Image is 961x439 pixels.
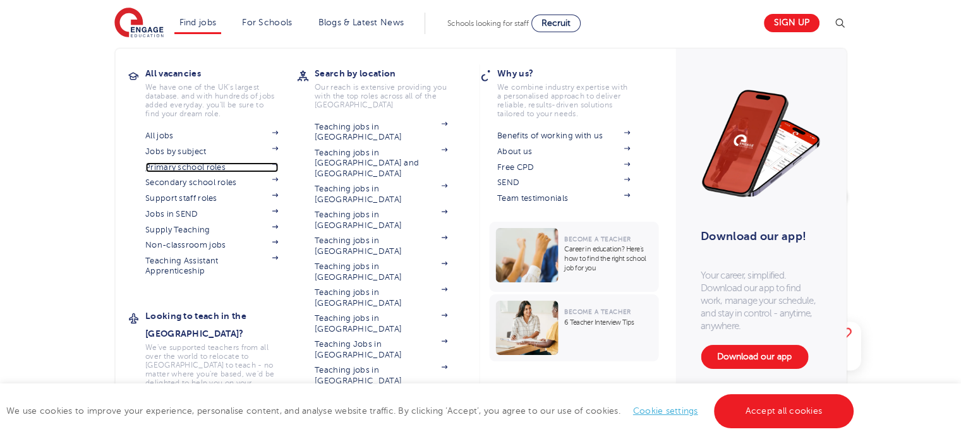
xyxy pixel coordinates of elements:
a: Teaching jobs in [GEOGRAPHIC_DATA] [315,122,447,143]
a: Teaching jobs in [GEOGRAPHIC_DATA] [315,262,447,282]
span: Become a Teacher [564,236,631,243]
a: Search by locationOur reach is extensive providing you with the top roles across all of the [GEOG... [315,64,466,109]
a: Teaching jobs in [GEOGRAPHIC_DATA] [315,287,447,308]
a: Primary school roles [145,162,278,172]
img: Engage Education [114,8,164,39]
a: All vacanciesWe have one of the UK's largest database. and with hundreds of jobs added everyday. ... [145,64,297,118]
a: Support staff roles [145,193,278,203]
a: Sign up [764,14,819,32]
a: Non-classroom jobs [145,240,278,250]
a: SEND [497,177,630,188]
a: Free CPD [497,162,630,172]
a: Jobs by subject [145,147,278,157]
p: 6 Teacher Interview Tips [564,318,652,327]
h3: Looking to teach in the [GEOGRAPHIC_DATA]? [145,307,297,342]
a: About us [497,147,630,157]
a: Blogs & Latest News [318,18,404,27]
a: Teaching jobs in [GEOGRAPHIC_DATA] [315,184,447,205]
a: Teaching jobs in [GEOGRAPHIC_DATA] [315,210,447,231]
a: Why us?We combine industry expertise with a personalised approach to deliver reliable, results-dr... [497,64,649,118]
p: Your career, simplified. Download our app to find work, manage your schedule, and stay in control... [701,269,821,332]
a: Find jobs [179,18,217,27]
a: Team testimonials [497,193,630,203]
a: Teaching Assistant Apprenticeship [145,256,278,277]
a: Cookie settings [633,406,698,416]
a: For Schools [242,18,292,27]
a: Teaching jobs in [GEOGRAPHIC_DATA] [315,313,447,334]
a: Teaching Jobs in [GEOGRAPHIC_DATA] [315,339,447,360]
h3: Download our app! [701,222,815,250]
span: Schools looking for staff [447,19,529,28]
a: Secondary school roles [145,177,278,188]
p: We've supported teachers from all over the world to relocate to [GEOGRAPHIC_DATA] to teach - no m... [145,343,278,396]
h3: Why us? [497,64,649,82]
p: Our reach is extensive providing you with the top roles across all of the [GEOGRAPHIC_DATA] [315,83,447,109]
a: Become a Teacher6 Teacher Interview Tips [489,294,662,361]
h3: All vacancies [145,64,297,82]
a: Accept all cookies [714,394,854,428]
a: Download our app [701,345,808,369]
span: Become a Teacher [564,308,631,315]
a: Become a TeacherCareer in education? Here’s how to find the right school job for you [489,222,662,292]
p: We combine industry expertise with a personalised approach to deliver reliable, results-driven so... [497,83,630,118]
a: Teaching jobs in [GEOGRAPHIC_DATA] [315,236,447,256]
p: Career in education? Here’s how to find the right school job for you [564,244,652,273]
a: Jobs in SEND [145,209,278,219]
a: Recruit [531,15,581,32]
h3: Search by location [315,64,466,82]
a: All jobs [145,131,278,141]
a: Teaching jobs in [GEOGRAPHIC_DATA] and [GEOGRAPHIC_DATA] [315,148,447,179]
p: We have one of the UK's largest database. and with hundreds of jobs added everyday. you'll be sur... [145,83,278,118]
span: We use cookies to improve your experience, personalise content, and analyse website traffic. By c... [6,406,857,416]
a: Supply Teaching [145,225,278,235]
span: Recruit [541,18,571,28]
a: Teaching jobs in [GEOGRAPHIC_DATA] [315,365,447,386]
a: Looking to teach in the [GEOGRAPHIC_DATA]?We've supported teachers from all over the world to rel... [145,307,297,396]
a: Benefits of working with us [497,131,630,141]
